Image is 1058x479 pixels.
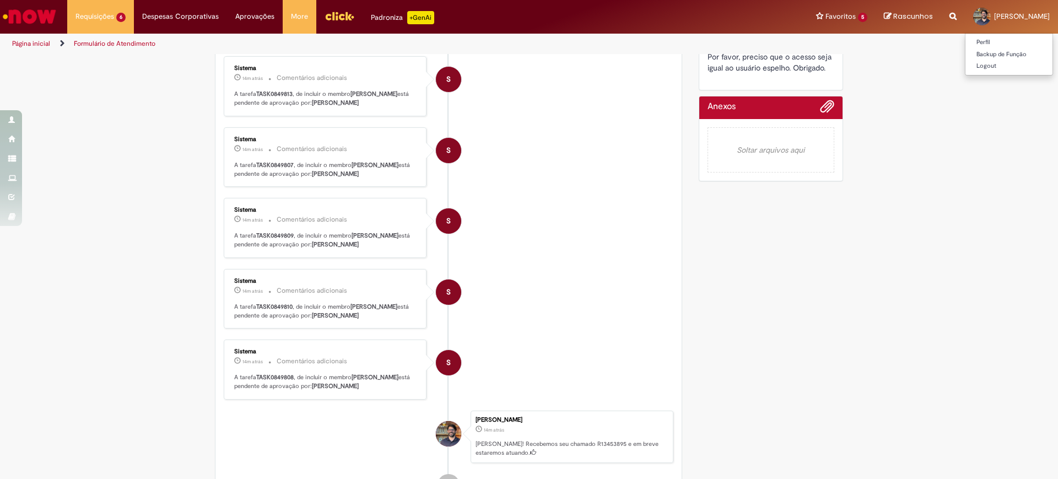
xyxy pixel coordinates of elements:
a: Página inicial [12,39,50,48]
span: 14m atrás [242,288,263,294]
time: 27/08/2025 17:21:28 [242,288,263,294]
b: TASK0849807 [256,161,294,169]
small: Comentários adicionais [277,73,347,83]
li: Murilo Lima Rodrigues De Moraes [224,411,673,464]
b: [PERSON_NAME] [312,382,359,390]
ul: Trilhas de página [8,34,697,54]
div: Sistema [234,207,418,213]
img: click_logo_yellow_360x200.png [325,8,354,24]
div: Sistema [234,136,418,143]
p: [PERSON_NAME]! Recebemos seu chamado R13453895 e em breve estaremos atuando. [476,440,667,457]
small: Comentários adicionais [277,286,347,295]
small: Comentários adicionais [277,357,347,366]
button: Adicionar anexos [820,99,834,119]
span: 14m atrás [484,427,504,433]
a: Logout [965,60,1052,72]
p: +GenAi [407,11,434,24]
b: [PERSON_NAME] [352,161,398,169]
b: TASK0849808 [256,373,294,381]
b: [PERSON_NAME] [350,90,397,98]
span: S [446,349,451,376]
div: [PERSON_NAME] [476,417,667,423]
div: System [436,279,461,305]
span: Por favor, preciso que o acesso seja igual ao usuário espelho. Obrigado. [708,52,834,73]
span: 14m atrás [242,217,263,223]
div: System [436,350,461,375]
p: A tarefa , de incluir o membro está pendente de aprovação por: [234,373,418,390]
div: System [436,67,461,92]
b: [PERSON_NAME] [352,232,398,240]
time: 27/08/2025 17:21:18 [484,427,504,433]
span: Despesas Corporativas [142,11,219,22]
span: Requisições [75,11,114,22]
span: 5 [858,13,867,22]
b: [PERSON_NAME] [350,303,397,311]
a: Rascunhos [884,12,933,22]
time: 27/08/2025 17:21:28 [242,217,263,223]
div: System [436,208,461,234]
span: Rascunhos [893,11,933,21]
span: 6 [116,13,126,22]
span: Aprovações [235,11,274,22]
div: Sistema [234,65,418,72]
time: 27/08/2025 17:21:27 [242,358,263,365]
time: 27/08/2025 17:21:28 [242,146,263,153]
div: Murilo Lima Rodrigues De Moraes [436,421,461,446]
a: Perfil [965,36,1052,49]
small: Comentários adicionais [277,215,347,224]
span: S [446,279,451,305]
a: Formulário de Atendimento [74,39,155,48]
p: A tarefa , de incluir o membro está pendente de aprovação por: [234,161,418,178]
span: S [446,66,451,93]
h2: Anexos [708,102,736,112]
span: 14m atrás [242,358,263,365]
img: ServiceNow [1,6,58,28]
em: Soltar arquivos aqui [708,127,835,173]
span: [PERSON_NAME] [994,12,1050,21]
small: Comentários adicionais [277,144,347,154]
b: TASK0849810 [256,303,293,311]
b: [PERSON_NAME] [312,311,359,320]
p: A tarefa , de incluir o membro está pendente de aprovação por: [234,232,418,249]
p: A tarefa , de incluir o membro está pendente de aprovação por: [234,303,418,320]
span: S [446,137,451,164]
b: [PERSON_NAME] [312,170,359,178]
b: [PERSON_NAME] [312,240,359,249]
div: Padroniza [371,11,434,24]
span: More [291,11,308,22]
time: 27/08/2025 17:21:28 [242,75,263,82]
div: System [436,138,461,163]
b: TASK0849813 [256,90,293,98]
div: Sistema [234,278,418,284]
div: Sistema [234,348,418,355]
b: [PERSON_NAME] [352,373,398,381]
a: Backup de Função [965,49,1052,61]
span: S [446,208,451,234]
span: Favoritos [825,11,856,22]
span: 14m atrás [242,146,263,153]
span: 14m atrás [242,75,263,82]
b: TASK0849809 [256,232,294,240]
b: [PERSON_NAME] [312,99,359,107]
p: A tarefa , de incluir o membro está pendente de aprovação por: [234,90,418,107]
